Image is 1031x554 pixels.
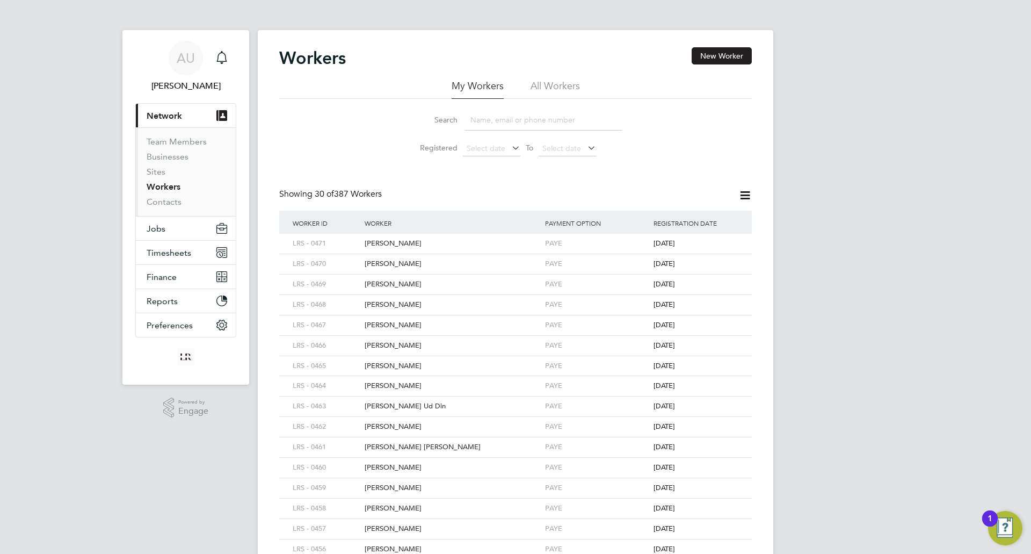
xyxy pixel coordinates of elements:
[362,499,542,519] div: [PERSON_NAME]
[135,348,236,365] a: Go to home page
[362,519,542,539] div: [PERSON_NAME]
[654,483,675,492] span: [DATE]
[542,295,651,315] div: PAYE
[654,524,675,533] span: [DATE]
[542,376,651,396] div: PAYE
[542,234,651,254] div: PAYE
[542,519,651,539] div: PAYE
[290,315,362,335] div: LRS - 0467
[290,417,362,437] div: LRS - 0462
[988,519,992,533] div: 1
[290,478,362,498] div: LRS - 0459
[654,259,675,268] span: [DATE]
[542,315,651,335] div: PAYE
[136,217,236,240] button: Jobs
[654,422,675,431] span: [DATE]
[542,336,651,356] div: PAYE
[290,275,362,294] div: LRS - 0469
[290,315,741,324] a: LRS - 0467[PERSON_NAME]PAYE[DATE]
[362,315,542,335] div: [PERSON_NAME]
[654,341,675,350] span: [DATE]
[290,397,362,416] div: LRS - 0463
[136,241,236,264] button: Timesheets
[654,401,675,411] span: [DATE]
[147,136,207,147] a: Team Members
[135,80,236,92] span: Azmat Ullah
[362,478,542,498] div: [PERSON_NAME]
[654,503,675,513] span: [DATE]
[279,47,346,69] h2: Workers
[542,143,581,153] span: Select date
[362,458,542,478] div: [PERSON_NAME]
[163,398,209,418] a: Powered byEngage
[290,437,741,446] a: LRS - 0461[PERSON_NAME] [PERSON_NAME]PAYE[DATE]
[522,141,536,155] span: To
[692,47,752,64] button: New Worker
[315,189,334,199] span: 30 of
[290,274,741,283] a: LRS - 0469[PERSON_NAME]PAYE[DATE]
[542,458,651,478] div: PAYE
[147,272,177,282] span: Finance
[147,197,181,207] a: Contacts
[290,254,362,274] div: LRS - 0470
[542,275,651,294] div: PAYE
[290,376,362,396] div: LRS - 0464
[290,478,741,487] a: LRS - 0459[PERSON_NAME]PAYE[DATE]
[290,356,362,376] div: LRS - 0465
[651,211,741,235] div: Registration Date
[290,396,741,405] a: LRS - 0463[PERSON_NAME] Ud DinPAYE[DATE]
[315,189,382,199] span: 387 Workers
[542,499,651,519] div: PAYE
[147,167,165,177] a: Sites
[290,356,741,365] a: LRS - 0465[PERSON_NAME]PAYE[DATE]
[654,239,675,248] span: [DATE]
[542,356,651,376] div: PAYE
[279,189,384,200] div: Showing
[290,335,741,344] a: LRS - 0466[PERSON_NAME]PAYE[DATE]
[465,110,622,131] input: Name, email or phone number
[290,437,362,457] div: LRS - 0461
[135,41,236,92] a: AU[PERSON_NAME]
[542,397,651,416] div: PAYE
[362,437,542,457] div: [PERSON_NAME] [PERSON_NAME]
[177,51,195,65] span: AU
[452,80,504,99] li: My Workers
[654,463,675,472] span: [DATE]
[147,224,165,234] span: Jobs
[362,356,542,376] div: [PERSON_NAME]
[177,348,194,365] img: loyalreliance-logo-retina.png
[290,519,741,528] a: LRS - 0457[PERSON_NAME]PAYE[DATE]
[147,248,191,258] span: Timesheets
[362,275,542,294] div: [PERSON_NAME]
[136,289,236,313] button: Reports
[290,376,741,385] a: LRS - 0464[PERSON_NAME]PAYE[DATE]
[147,182,180,192] a: Workers
[362,211,542,235] div: Worker
[531,80,580,99] li: All Workers
[467,143,505,153] span: Select date
[542,211,651,235] div: Payment Option
[290,336,362,356] div: LRS - 0466
[147,320,193,330] span: Preferences
[178,398,208,407] span: Powered by
[290,234,362,254] div: LRS - 0471
[290,498,741,507] a: LRS - 0458[PERSON_NAME]PAYE[DATE]
[290,539,741,548] a: LRS - 0456[PERSON_NAME]PAYE[DATE]
[362,336,542,356] div: [PERSON_NAME]
[988,511,1022,545] button: Open Resource Center, 1 new notification
[147,152,188,162] a: Businesses
[654,300,675,309] span: [DATE]
[654,544,675,553] span: [DATE]
[136,313,236,337] button: Preferences
[178,407,208,416] span: Engage
[290,211,362,235] div: Worker ID
[122,30,249,385] nav: Main navigation
[654,320,675,329] span: [DATE]
[290,416,741,426] a: LRS - 0462[PERSON_NAME]PAYE[DATE]
[409,143,458,153] label: Registered
[290,499,362,519] div: LRS - 0458
[362,397,542,416] div: [PERSON_NAME] Ud Din
[136,265,236,289] button: Finance
[409,115,458,125] label: Search
[290,295,362,315] div: LRS - 0468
